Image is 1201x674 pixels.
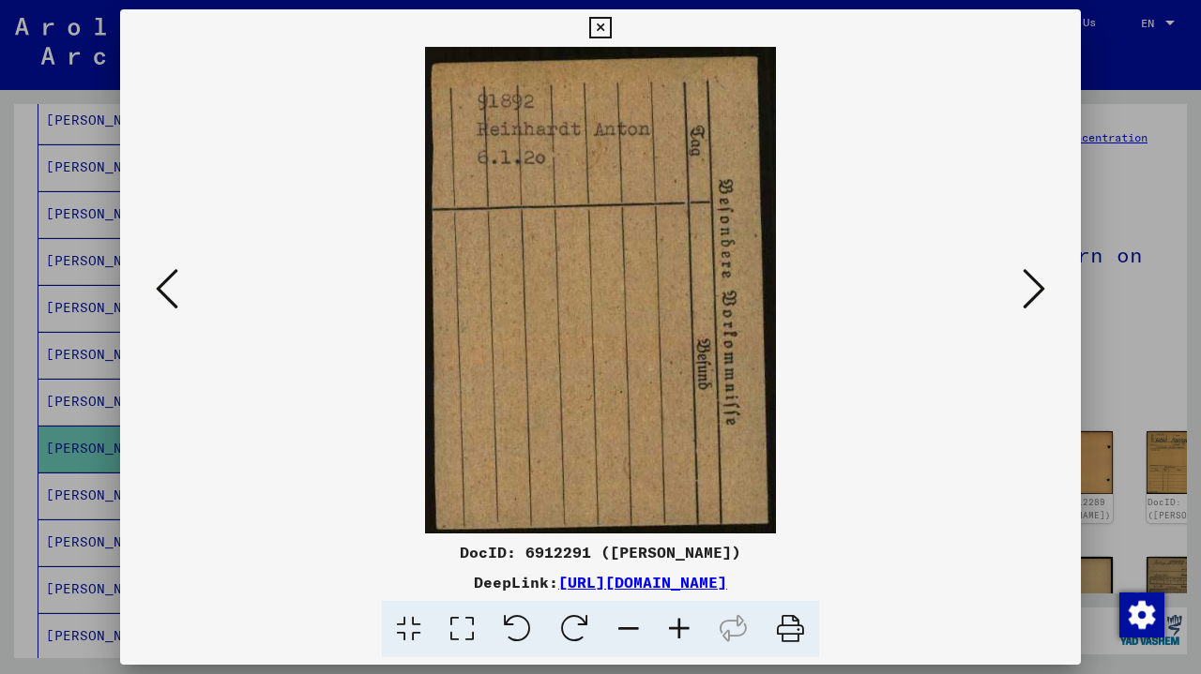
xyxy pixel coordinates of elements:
[184,47,1017,533] img: 001.jpg
[1119,592,1164,637] img: Change consent
[120,571,1081,593] div: DeepLink:
[558,573,727,592] a: [URL][DOMAIN_NAME]
[120,541,1081,563] div: DocID: 6912291 ([PERSON_NAME])
[1118,592,1163,637] div: Change consent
